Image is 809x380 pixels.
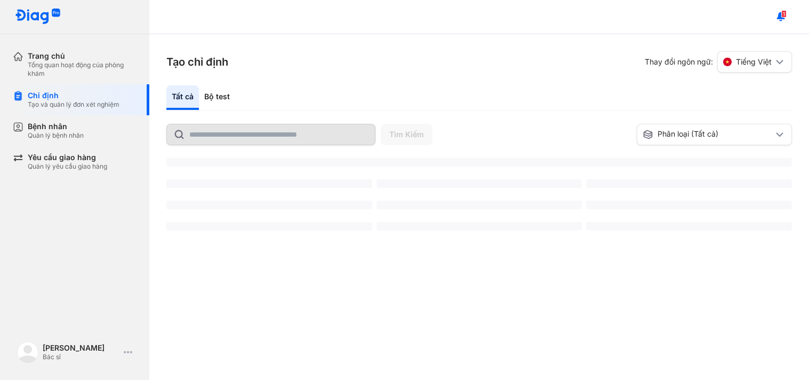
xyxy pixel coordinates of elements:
[28,51,137,61] div: Trang chủ
[28,100,119,109] div: Tạo và quản lý đơn xét nghiệm
[166,85,199,110] div: Tất cả
[199,85,235,110] div: Bộ test
[645,51,792,73] div: Thay đổi ngôn ngữ:
[166,201,372,209] span: ‌
[166,54,228,69] h3: Tạo chỉ định
[586,201,792,209] span: ‌
[377,222,582,231] span: ‌
[28,153,107,162] div: Yêu cầu giao hàng
[43,343,119,353] div: [PERSON_NAME]
[166,179,372,188] span: ‌
[166,222,372,231] span: ‌
[28,162,107,171] div: Quản lý yêu cầu giao hàng
[28,131,84,140] div: Quản lý bệnh nhân
[43,353,119,361] div: Bác sĩ
[28,61,137,78] div: Tổng quan hoạt động của phòng khám
[28,91,119,100] div: Chỉ định
[377,179,582,188] span: ‌
[28,122,84,131] div: Bệnh nhân
[166,158,792,167] span: ‌
[586,179,792,188] span: ‌
[586,222,792,231] span: ‌
[15,9,61,25] img: logo
[17,342,38,363] img: logo
[781,10,787,18] span: 1
[377,201,582,209] span: ‌
[381,124,432,145] button: Tìm Kiếm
